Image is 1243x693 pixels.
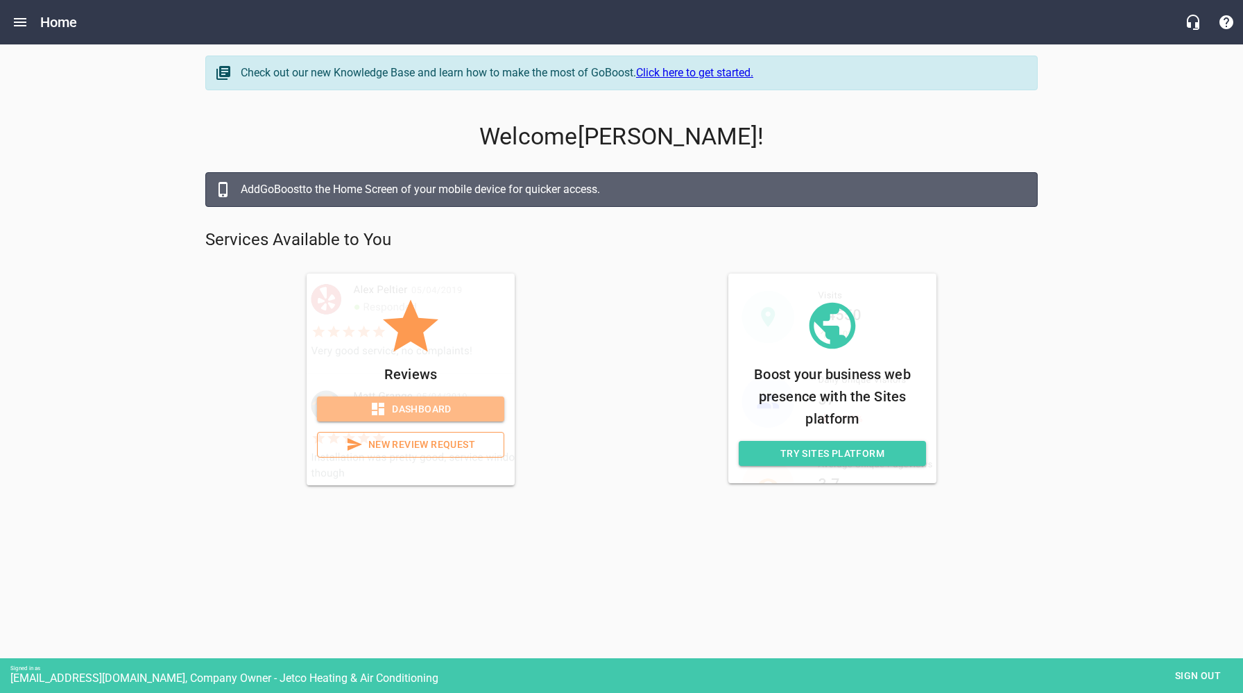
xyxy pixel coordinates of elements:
div: Signed in as [10,665,1243,671]
span: Dashboard [328,401,493,418]
p: Services Available to You [205,229,1038,251]
div: Check out our new Knowledge Base and learn how to make the most of GoBoost. [241,65,1023,81]
span: Try Sites Platform [750,445,915,462]
button: Support Portal [1210,6,1243,39]
a: Dashboard [317,396,504,422]
div: Add GoBoost to the Home Screen of your mobile device for quicker access. [241,181,1023,198]
span: New Review Request [329,436,492,453]
p: Boost your business web presence with the Sites platform [739,363,926,430]
a: AddGoBoostto the Home Screen of your mobile device for quicker access. [205,172,1038,207]
div: [EMAIL_ADDRESS][DOMAIN_NAME], Company Owner - Jetco Heating & Air Conditioning [10,671,1243,685]
h6: Home [40,11,78,33]
p: Welcome [PERSON_NAME] ! [205,123,1038,151]
a: Try Sites Platform [739,441,926,467]
a: Click here to get started. [636,66,753,79]
a: New Review Request [317,432,504,458]
p: Reviews [317,363,504,385]
span: Sign out [1169,667,1227,685]
button: Open drawer [3,6,37,39]
button: Live Chat [1176,6,1210,39]
button: Sign out [1163,663,1233,689]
